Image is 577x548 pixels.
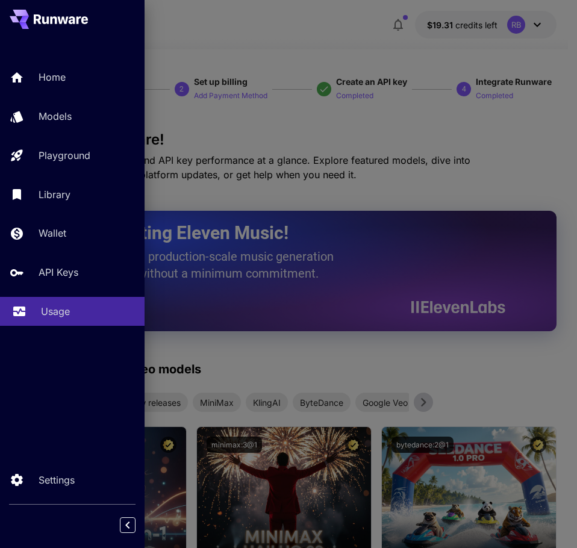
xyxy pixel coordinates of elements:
p: Settings [39,473,75,487]
p: Home [39,70,66,84]
button: Collapse sidebar [120,517,136,533]
p: Playground [39,148,90,163]
p: Wallet [39,226,66,240]
p: Usage [41,304,70,319]
p: Library [39,187,70,202]
div: Collapse sidebar [129,514,145,536]
p: Models [39,109,72,123]
p: API Keys [39,265,78,279]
